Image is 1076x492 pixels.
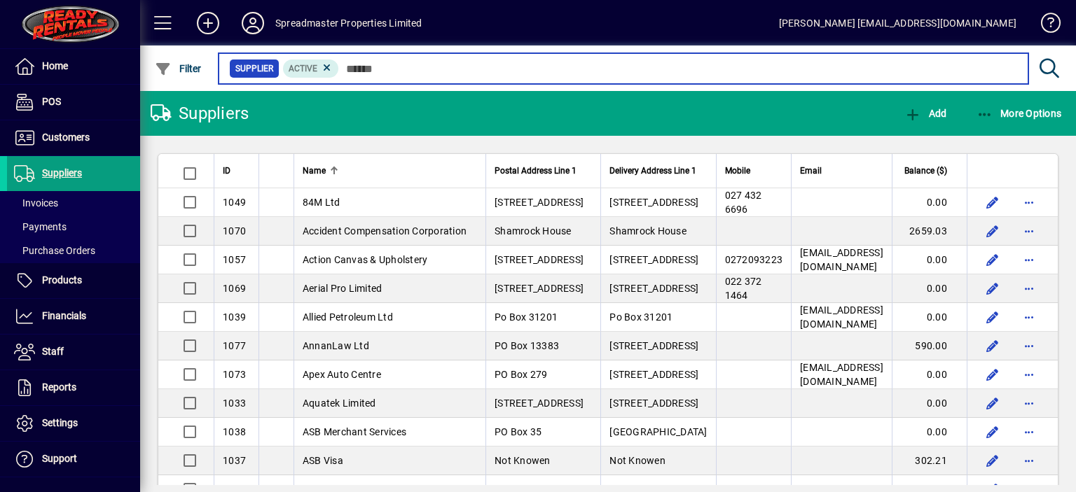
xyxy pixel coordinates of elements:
[981,191,1004,213] button: Edit
[230,10,275,36] button: Profile
[7,49,140,84] a: Home
[303,398,376,409] span: Aquatek Limited
[495,455,551,466] span: Not Knowen
[151,102,249,125] div: Suppliers
[800,247,883,272] span: [EMAIL_ADDRESS][DOMAIN_NAME]
[901,101,950,126] button: Add
[892,188,967,217] td: 0.00
[904,163,947,178] span: Balance ($)
[7,85,140,120] a: POS
[42,381,76,393] span: Reports
[609,455,665,466] span: Not Knowen
[1018,248,1040,271] button: More options
[14,221,67,232] span: Payments
[981,306,1004,328] button: Edit
[42,132,90,143] span: Customers
[42,417,78,428] span: Settings
[609,340,698,351] span: [STREET_ADDRESS]
[223,455,246,466] span: 1037
[725,163,750,178] span: Mobile
[800,163,822,178] span: Email
[892,332,967,360] td: 590.00
[303,340,369,351] span: AnnanLaw Ltd
[892,246,967,274] td: 0.00
[892,447,967,475] td: 302.21
[223,369,246,380] span: 1073
[303,163,477,178] div: Name
[609,426,707,437] span: [GEOGRAPHIC_DATA]
[7,239,140,262] a: Purchase Orders
[609,369,698,380] span: [STREET_ADDRESS]
[609,398,698,409] span: [STREET_ADDRESS]
[1018,449,1040,472] button: More options
[495,283,584,294] span: [STREET_ADDRESS]
[1018,277,1040,300] button: More options
[1018,363,1040,386] button: More options
[495,197,584,208] span: [STREET_ADDRESS]
[7,442,140,477] a: Support
[223,426,246,437] span: 1038
[283,59,339,78] mat-chip: Activation Status: Active
[14,245,95,256] span: Purchase Orders
[495,398,584,409] span: [STREET_ADDRESS]
[186,10,230,36] button: Add
[1018,392,1040,414] button: More options
[725,190,762,215] span: 027 432 6696
[609,225,687,237] span: Shamrock House
[981,335,1004,357] button: Edit
[495,254,584,265] span: [STREET_ADDRESS]
[7,370,140,405] a: Reports
[42,453,77,464] span: Support
[7,120,140,155] a: Customers
[223,254,246,265] span: 1057
[223,398,246,409] span: 1033
[235,62,273,76] span: Supplier
[892,217,967,246] td: 2659.03
[223,283,246,294] span: 1069
[303,163,326,178] span: Name
[303,369,381,380] span: Apex Auto Centre
[303,225,467,237] span: Accident Compensation Corporation
[1018,191,1040,213] button: More options
[981,421,1004,443] button: Edit
[800,304,883,330] span: [EMAIL_ADDRESS][DOMAIN_NAME]
[609,254,698,265] span: [STREET_ADDRESS]
[977,108,1062,119] span: More Options
[892,303,967,332] td: 0.00
[42,96,61,107] span: POS
[981,449,1004,472] button: Edit
[303,283,382,294] span: Aerial Pro Limited
[725,254,783,265] span: 0272093223
[223,163,230,178] span: ID
[495,369,548,380] span: PO Box 279
[609,163,696,178] span: Delivery Address Line 1
[42,60,68,71] span: Home
[892,360,967,389] td: 0.00
[151,56,205,81] button: Filter
[7,406,140,441] a: Settings
[901,163,960,178] div: Balance ($)
[609,197,698,208] span: [STREET_ADDRESS]
[725,163,783,178] div: Mobile
[892,418,967,447] td: 0.00
[7,215,140,239] a: Payments
[223,311,246,323] span: 1039
[1018,421,1040,443] button: More options
[42,167,82,178] span: Suppliers
[14,197,58,209] span: Invoices
[1030,3,1058,48] a: Knowledge Base
[779,12,1016,34] div: [PERSON_NAME] [EMAIL_ADDRESS][DOMAIN_NAME]
[7,263,140,298] a: Products
[981,392,1004,414] button: Edit
[495,426,542,437] span: PO Box 35
[904,108,946,119] span: Add
[223,163,250,178] div: ID
[223,197,246,208] span: 1049
[223,225,246,237] span: 1070
[7,335,140,370] a: Staff
[495,311,558,323] span: Po Box 31201
[303,254,428,265] span: Action Canvas & Upholstery
[609,283,698,294] span: [STREET_ADDRESS]
[981,220,1004,242] button: Edit
[981,363,1004,386] button: Edit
